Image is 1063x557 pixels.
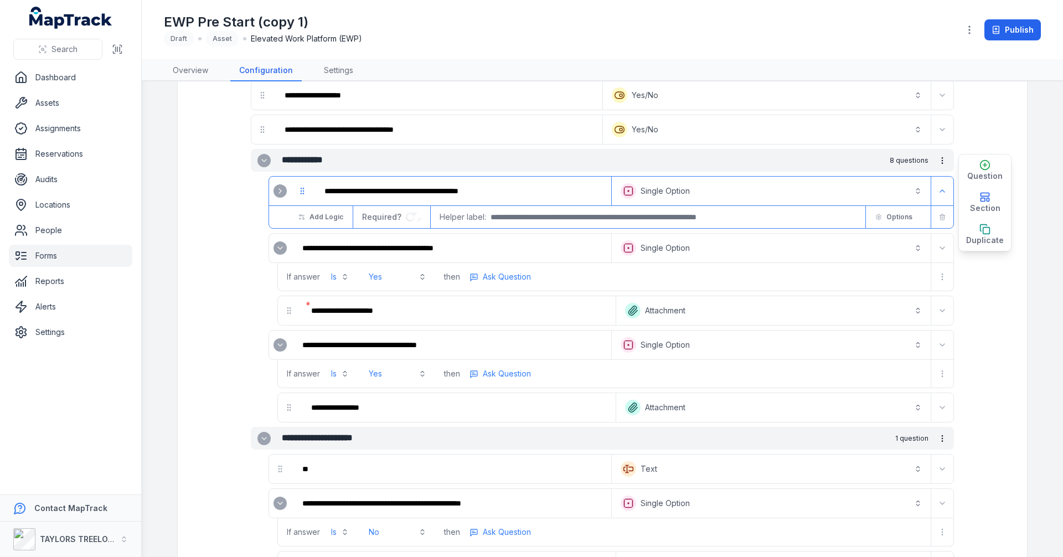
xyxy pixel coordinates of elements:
[933,523,951,541] button: more-detail
[362,267,433,287] button: Yes
[614,179,928,203] button: Single Option
[257,432,271,445] button: Expand
[933,399,951,416] button: Expand
[164,31,194,47] div: Draft
[276,465,285,473] svg: drag
[440,212,486,223] span: Helper label:
[9,194,132,216] a: Locations
[9,270,132,292] a: Reports
[444,527,460,538] span: then
[9,321,132,343] a: Settings
[933,365,951,383] button: more-detail
[933,494,951,512] button: Expand
[618,395,928,420] button: Attachment
[933,268,951,286] button: more-detail
[605,83,928,107] button: Yes/No
[309,213,343,221] span: Add Logic
[9,143,132,165] a: Reservations
[291,208,350,226] button: Add Logic
[9,92,132,114] a: Assets
[258,91,267,100] svg: drag
[614,333,928,357] button: Single Option
[933,151,952,170] button: more-detail
[483,368,531,379] span: Ask Question
[890,156,928,165] span: 8 questions
[34,503,107,513] strong: Contact MapTrack
[959,219,1011,251] button: Duplicate
[465,365,536,382] button: more-detail
[257,154,271,167] button: Expand
[324,267,355,287] button: Is
[984,19,1041,40] button: Publish
[164,60,217,81] a: Overview
[274,184,287,198] button: Expand
[895,434,928,443] span: 1 question
[230,60,302,81] a: Configuration
[293,333,609,357] div: :r30v:-form-item-label
[258,125,267,134] svg: drag
[324,522,355,542] button: Is
[483,527,531,538] span: Ask Question
[970,203,1000,214] span: Section
[293,457,609,481] div: :r31p:-form-item-label
[269,334,291,356] div: :r30u:-form-item-label
[465,269,536,285] button: more-detail
[51,44,78,55] span: Search
[13,39,102,60] button: Search
[287,368,320,379] span: If answer
[269,458,291,480] div: drag
[933,460,951,478] button: Expand
[40,534,132,544] strong: TAYLORS TREELOPPING
[362,212,406,221] span: Required?
[276,117,600,142] div: :r2v6:-form-item-label
[251,33,362,44] span: Elevated Work Platform (EWP)
[29,7,112,29] a: MapTrack
[278,396,300,419] div: drag
[933,239,951,257] button: Expand
[618,298,928,323] button: Attachment
[302,298,613,323] div: :r30o:-form-item-label
[959,154,1011,187] button: Question
[444,368,460,379] span: then
[316,179,609,203] div: :r2vh:-form-item-label
[614,491,928,515] button: Single Option
[483,271,531,282] span: Ask Question
[959,187,1011,219] button: Section
[9,66,132,89] a: Dashboard
[886,213,912,221] span: Options
[614,457,928,481] button: Text
[274,497,287,510] button: Expand
[315,60,362,81] a: Settings
[251,84,274,106] div: drag
[933,182,951,200] button: Expand
[9,117,132,140] a: Assignments
[274,241,287,255] button: Expand
[605,117,928,142] button: Yes/No
[966,235,1004,246] span: Duplicate
[933,121,951,138] button: Expand
[933,86,951,104] button: Expand
[269,492,291,514] div: :r31v:-form-item-label
[285,306,293,315] svg: drag
[302,395,613,420] div: :r31f:-form-item-label
[362,522,433,542] button: No
[324,364,355,384] button: Is
[967,171,1003,182] span: Question
[285,403,293,412] svg: drag
[293,491,609,515] div: :r320:-form-item-label
[406,213,421,221] input: :r33v:-form-item-label
[362,364,433,384] button: Yes
[298,187,307,195] svg: drag
[287,527,320,538] span: If answer
[164,13,362,31] h1: EWP Pre Start (copy 1)
[251,118,274,141] div: drag
[287,271,320,282] span: If answer
[269,180,291,202] div: :r2vg:-form-item-label
[9,219,132,241] a: People
[933,302,951,319] button: Expand
[933,429,952,448] button: more-detail
[9,296,132,318] a: Alerts
[868,208,920,226] button: Options
[276,83,600,107] div: :r2v0:-form-item-label
[269,237,291,259] div: :r307:-form-item-label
